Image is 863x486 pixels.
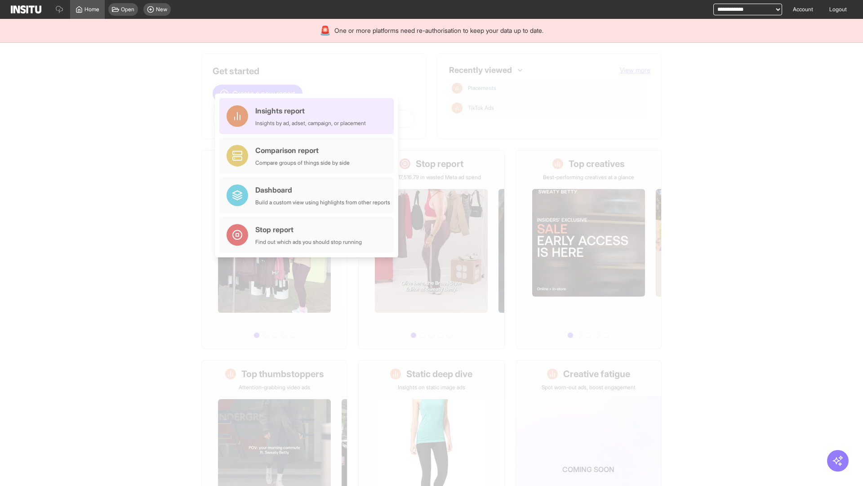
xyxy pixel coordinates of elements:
[255,199,390,206] div: Build a custom view using highlights from other reports
[255,238,362,246] div: Find out which ads you should stop running
[255,224,362,235] div: Stop report
[85,6,99,13] span: Home
[121,6,134,13] span: Open
[255,105,366,116] div: Insights report
[255,120,366,127] div: Insights by ad, adset, campaign, or placement
[255,145,350,156] div: Comparison report
[156,6,167,13] span: New
[11,5,41,13] img: Logo
[334,26,543,35] span: One or more platforms need re-authorisation to keep your data up to date.
[255,184,390,195] div: Dashboard
[320,24,331,37] div: 🚨
[255,159,350,166] div: Compare groups of things side by side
